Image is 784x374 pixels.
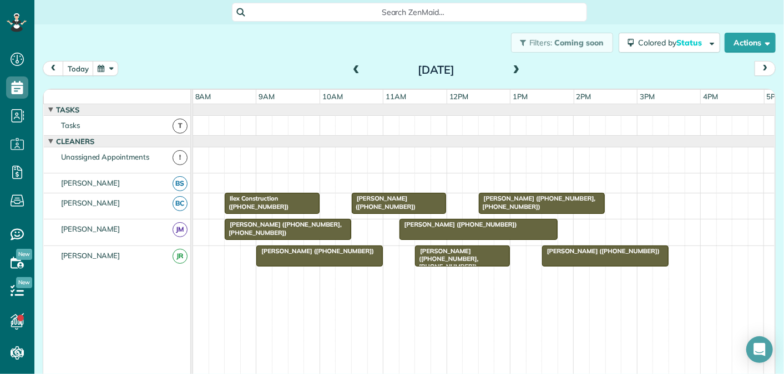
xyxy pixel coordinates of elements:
span: [PERSON_NAME] ([PHONE_NUMBER]) [351,194,416,210]
span: 10am [320,92,345,101]
span: [PERSON_NAME] ([PHONE_NUMBER], [PHONE_NUMBER]) [414,247,478,271]
span: New [16,277,32,288]
span: 9am [256,92,277,101]
span: [PERSON_NAME] ([PHONE_NUMBER]) [399,221,518,228]
span: Colored by [638,38,706,48]
button: Actions [725,33,776,53]
span: Status [676,38,704,48]
span: 8am [193,92,214,101]
span: Unassigned Appointments [59,152,151,161]
span: Filters: [529,38,553,48]
span: [PERSON_NAME] [59,251,123,260]
span: ! [173,150,188,165]
h2: [DATE] [367,64,505,76]
span: [PERSON_NAME] [59,198,123,207]
span: [PERSON_NAME] ([PHONE_NUMBER]) [542,247,660,255]
span: [PERSON_NAME] [59,224,123,233]
span: Tasks [54,105,82,114]
span: 1pm [510,92,530,101]
span: 12pm [447,92,471,101]
button: next [755,61,776,76]
span: [PERSON_NAME] ([PHONE_NUMBER], [PHONE_NUMBER]) [224,221,342,236]
span: 2pm [574,92,594,101]
span: [PERSON_NAME] ([PHONE_NUMBER], [PHONE_NUMBER]) [478,194,596,210]
span: 5pm [765,92,784,101]
span: 4pm [701,92,720,101]
span: Cleaners [54,137,97,146]
span: 11am [383,92,408,101]
div: Open Intercom Messenger [746,336,773,363]
span: Ilex Construction ([PHONE_NUMBER]) [224,194,289,210]
span: BC [173,196,188,211]
button: Colored byStatus [619,33,720,53]
span: [PERSON_NAME] [59,178,123,187]
span: JR [173,249,188,264]
span: BS [173,176,188,191]
span: T [173,119,188,134]
span: Tasks [59,121,82,130]
span: Coming soon [554,38,604,48]
span: JM [173,222,188,237]
button: prev [43,61,64,76]
span: [PERSON_NAME] ([PHONE_NUMBER]) [256,247,375,255]
span: New [16,249,32,260]
span: 3pm [638,92,657,101]
button: today [63,61,94,76]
